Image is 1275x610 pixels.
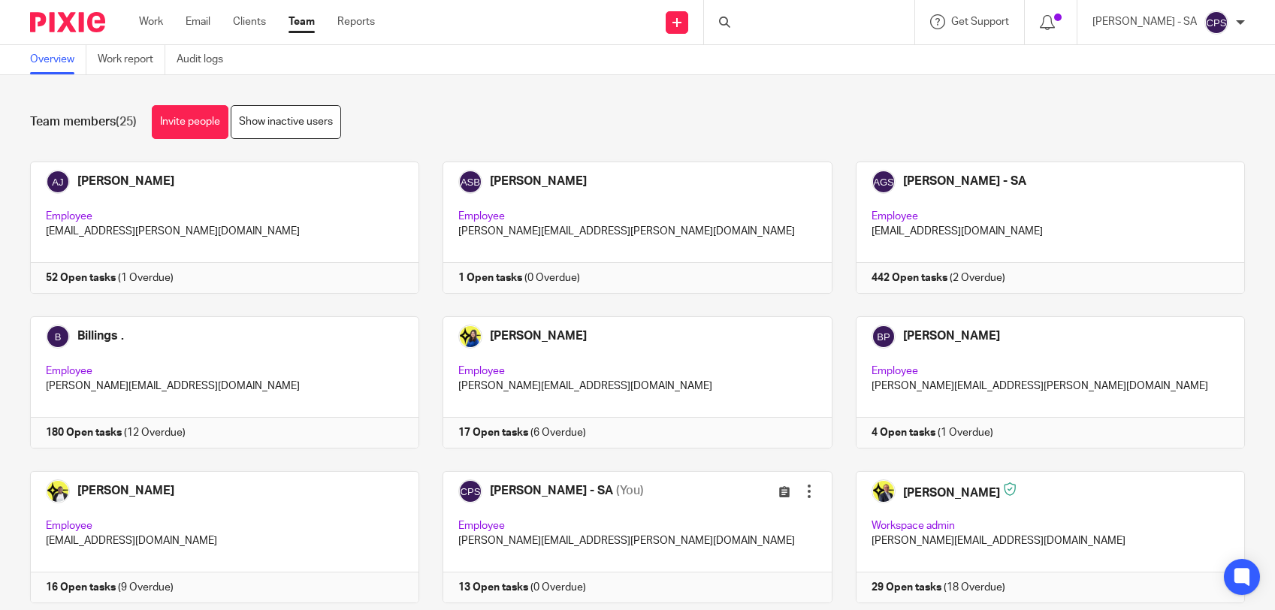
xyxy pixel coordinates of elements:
[233,14,266,29] a: Clients
[337,14,375,29] a: Reports
[139,14,163,29] a: Work
[289,14,315,29] a: Team
[1204,11,1228,35] img: svg%3E
[30,12,105,32] img: Pixie
[951,17,1009,27] span: Get Support
[152,105,228,139] a: Invite people
[177,45,234,74] a: Audit logs
[30,45,86,74] a: Overview
[30,114,137,130] h1: Team members
[98,45,165,74] a: Work report
[231,105,341,139] a: Show inactive users
[186,14,210,29] a: Email
[116,116,137,128] span: (25)
[1092,14,1197,29] p: [PERSON_NAME] - SA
